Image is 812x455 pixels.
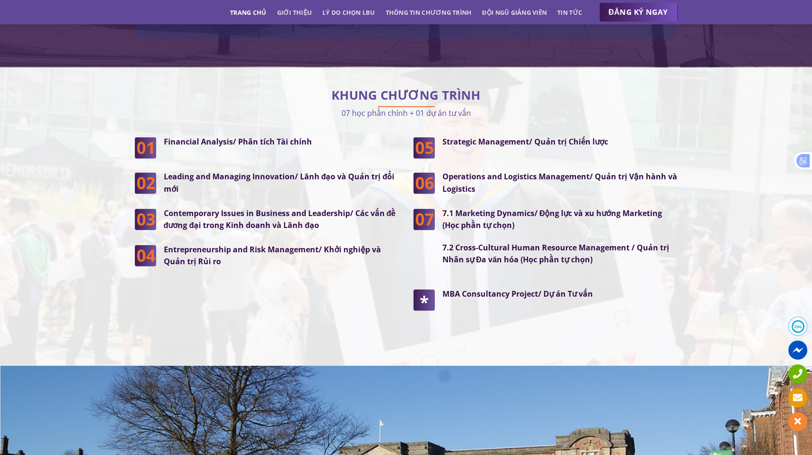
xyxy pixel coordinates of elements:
strong: 7.1 Marketing Dynamics/ Động lực và xu hướng Marketing (Học phần tự chọn) [442,208,662,231]
strong: MBA Consultancy Project/ Dự án Tư vấn [442,289,593,299]
a: Giới thiệu [277,4,312,21]
h2: KHUNG CHƯƠNG TRÌNH [135,91,678,100]
a: Trang chủ [230,4,266,21]
strong: Operations and Logistics Management/ Quản trị Vận hành và Logistics [442,171,677,194]
strong: Contemporary Issues in Business and Leadership/ Các vấn đề đương đại trong Kinh doanh và Lãnh đạo [164,208,396,231]
strong: Strategic Management/ Quản trị Chiến lược [442,136,608,147]
a: Lý do chọn LBU [322,4,375,21]
a: Thông tin chương trình [386,4,472,21]
img: line-lbu.jpg [378,106,435,107]
a: Đội ngũ giảng viên [482,4,547,21]
a: Tin tức [557,4,582,21]
p: 07 học phần chính + 01 dự án tư vấn [135,106,678,119]
strong: Financial Analysis/ Phân tích Tài chính [164,136,312,147]
strong: Entrepreneurship and Risk Management/ Khởi nghiệp và Quản trị Rủi ro [164,244,381,267]
strong: 7.2 Cross-Cultural Human Resource Management / Quản trị Nhân sự Đa văn hóa (Học phần tự chọn) [442,242,669,265]
span: ĐĂNG KÝ NGAY [609,6,668,18]
a: ĐĂNG KÝ NGAY [599,3,678,22]
strong: Leading and Managing Innovation/ Lãnh đạo và Quản trị đổi mới [164,171,395,194]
